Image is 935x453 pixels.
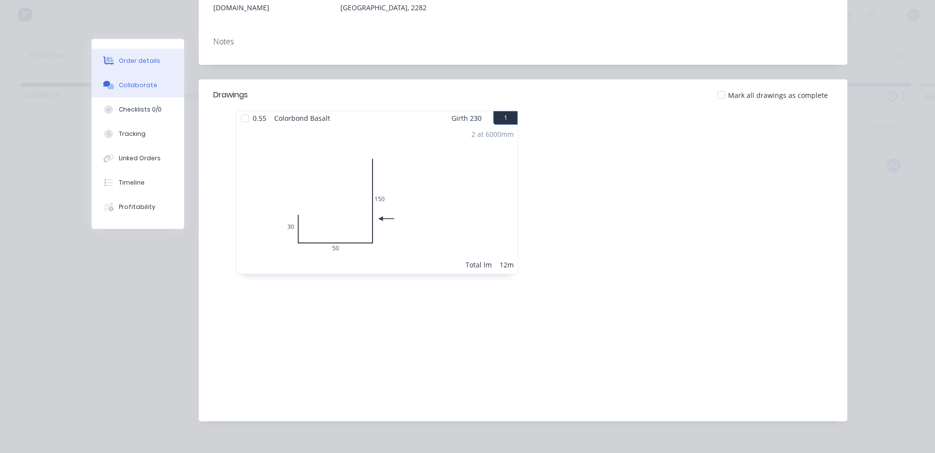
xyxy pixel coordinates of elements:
[119,81,157,90] div: Collaborate
[213,37,833,46] div: Notes
[92,122,184,146] button: Tracking
[119,178,145,187] div: Timeline
[92,170,184,195] button: Timeline
[119,154,161,163] div: Linked Orders
[213,89,248,101] div: Drawings
[92,146,184,170] button: Linked Orders
[728,90,828,100] span: Mark all drawings as complete
[92,97,184,122] button: Checklists 0/0
[92,49,184,73] button: Order details
[92,73,184,97] button: Collaborate
[119,130,146,138] div: Tracking
[466,260,492,270] div: Total lm
[119,57,160,65] div: Order details
[500,260,514,270] div: 12m
[451,111,482,125] span: Girth 230
[92,195,184,219] button: Profitability
[119,203,155,211] div: Profitability
[471,129,514,139] div: 2 at 6000mm
[270,111,334,125] span: Colorbond Basalt
[249,111,270,125] span: 0.55
[493,111,518,125] button: 1
[236,125,518,274] div: 030501502 at 6000mmTotal lm12m
[119,105,162,114] div: Checklists 0/0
